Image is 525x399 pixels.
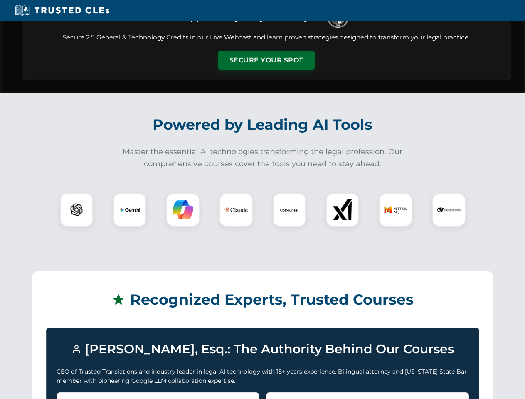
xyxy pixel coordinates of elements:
[332,199,353,220] img: xAI Logo
[218,51,315,70] button: Secure Your Spot
[437,198,461,222] img: DeepSeek Logo
[60,193,93,227] div: ChatGPT
[57,338,469,360] h3: [PERSON_NAME], Esq.: The Authority Behind Our Courses
[113,193,146,227] div: Gemini
[46,285,479,314] h2: Recognized Experts, Trusted Courses
[219,193,253,227] div: Claude
[57,367,469,386] p: CEO of Trusted Translations and industry leader in legal AI technology with 15+ years experience....
[32,110,493,139] h2: Powered by Leading AI Tools
[173,199,193,220] img: Copilot Logo
[379,193,412,227] div: Mistral AI
[166,193,200,227] div: Copilot
[432,193,466,227] div: DeepSeek
[224,198,248,222] img: Claude Logo
[119,199,140,220] img: Gemini Logo
[12,4,112,17] img: Trusted CLEs
[64,198,89,222] img: ChatGPT Logo
[117,146,408,170] p: Master the essential AI technologies transforming the legal profession. Our comprehensive courses...
[273,193,306,227] div: CoCounsel
[279,199,300,220] img: CoCounsel Logo
[32,33,501,42] p: Secure 2.5 General & Technology Credits in our Live Webcast and learn proven strategies designed ...
[326,193,359,227] div: xAI
[384,198,407,222] img: Mistral AI Logo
